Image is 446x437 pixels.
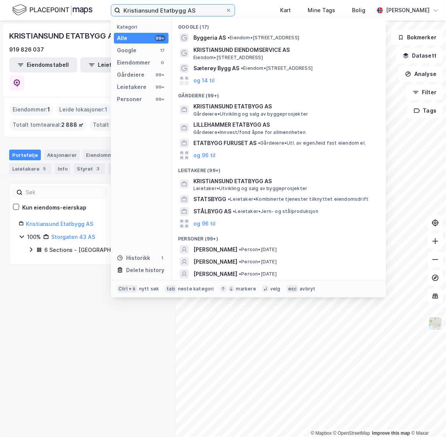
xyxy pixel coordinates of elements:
[105,105,107,114] span: 1
[117,253,150,263] div: Historikk
[9,57,77,73] button: Eiendomstabell
[126,266,164,275] div: Delete history
[241,65,313,71] span: Eiendom • [STREET_ADDRESS]
[155,35,165,41] div: 99+
[9,30,119,42] div: KRISTIANSUND ETATBYGG AS
[47,105,50,114] span: 1
[9,163,52,174] div: Leietakere
[117,285,138,293] div: Ctrl + k
[117,24,169,30] div: Kategori
[239,271,241,277] span: •
[55,163,71,174] div: Info
[193,245,237,254] span: [PERSON_NAME]
[239,259,241,264] span: •
[139,286,159,292] div: nytt søk
[428,316,443,331] img: Z
[165,285,177,293] div: tab
[172,87,386,100] div: Gårdeiere (99+)
[228,196,230,202] span: •
[407,103,443,118] button: Tags
[193,64,239,73] span: Sæterøy Bygg AS
[108,163,161,174] div: Transaksjoner
[80,57,148,73] button: Leietakertabell
[352,6,365,15] div: Bolig
[258,140,366,146] span: Gårdeiere • Utl. av egen/leid fast eiendom el.
[155,72,165,78] div: 99+
[9,150,41,160] div: Portefølje
[23,187,106,198] input: Søk
[372,431,410,436] a: Improve this map
[117,34,127,43] div: Alle
[193,257,237,266] span: [PERSON_NAME]
[10,119,87,131] div: Totalt tomteareal :
[333,431,370,436] a: OpenStreetMap
[193,185,307,192] span: Leietaker • Utvikling og salg av byggeprosjekter
[120,5,225,16] input: Søk på adresse, matrikkel, gårdeiere, leietakere eller personer
[117,82,146,92] div: Leietakere
[308,6,335,15] div: Mine Tags
[9,45,44,54] div: 919 826 037
[159,60,165,66] div: 0
[193,76,215,85] button: og 14 til
[193,102,377,111] span: KRISTIANSUND ETATBYGG AS
[239,271,277,277] span: Person • [DATE]
[178,286,214,292] div: neste kategori
[22,203,86,212] div: Kun eiendoms-eierskap
[391,30,443,45] button: Bokmerker
[193,111,308,117] span: Gårdeiere • Utvikling og salg av byggeprosjekter
[236,286,256,292] div: markere
[239,259,277,265] span: Person • [DATE]
[396,48,443,63] button: Datasett
[300,286,315,292] div: avbryt
[233,208,318,214] span: Leietaker • Jern- og stålproduksjon
[44,150,80,160] div: Aksjonærer
[159,255,165,261] div: 1
[193,269,237,279] span: [PERSON_NAME]
[56,103,110,116] div: Leide lokasjoner :
[311,431,332,436] a: Mapbox
[408,400,446,437] iframe: Chat Widget
[193,219,216,228] button: og 96 til
[117,70,144,79] div: Gårdeiere
[227,35,230,40] span: •
[193,207,231,216] span: STÅLBYGG AS
[193,139,256,148] span: ETATBYGG FURUSET AS
[12,3,92,17] img: logo.f888ab2527a4732fd821a326f86c7f29.svg
[159,47,165,53] div: 17
[117,58,150,67] div: Eiendommer
[83,150,130,160] div: Eiendommer
[258,140,260,146] span: •
[61,120,84,129] span: 2 888 ㎡
[228,196,368,202] span: Leietaker • Kombinerte tjenester tilknyttet eiendomsdrift
[193,195,226,204] span: STATSBYGG
[193,45,377,55] span: KRISTIANSUND EIENDOMSERVICE AS
[193,55,263,61] span: Eiendom • [STREET_ADDRESS]
[280,6,291,15] div: Kart
[399,66,443,82] button: Analyse
[227,35,299,41] span: Eiendom • [STREET_ADDRESS]
[193,120,377,129] span: LILLEHAMMER ETATBYGG AS
[241,65,243,71] span: •
[94,165,102,173] div: 3
[270,286,281,292] div: velg
[155,84,165,90] div: 99+
[117,46,136,55] div: Google
[287,285,298,293] div: esc
[172,18,386,32] div: Google (17)
[44,245,152,255] div: 6 Sections - [GEOGRAPHIC_DATA], 3/579
[233,208,235,214] span: •
[193,151,216,160] button: og 96 til
[239,247,277,253] span: Person • [DATE]
[10,103,53,116] div: Eiendommer :
[51,234,95,240] a: Storgaten 43 AS
[239,247,241,252] span: •
[74,163,105,174] div: Styret
[193,177,377,186] span: KRISTIANSUND ETATBYGG AS
[27,232,41,242] div: 100%
[172,230,386,243] div: Personer (99+)
[193,33,226,42] span: Byggeria AS
[117,95,142,104] div: Personer
[172,161,386,175] div: Leietakere (99+)
[90,119,164,131] div: Totalt byggareal :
